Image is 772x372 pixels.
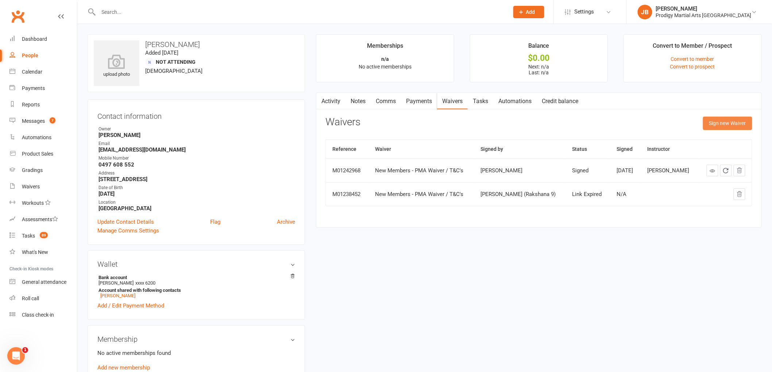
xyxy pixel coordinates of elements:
[97,364,150,371] a: Add new membership
[50,117,55,124] span: 7
[493,93,537,110] a: Automations
[99,132,295,138] strong: [PERSON_NAME]
[97,274,295,299] li: [PERSON_NAME]
[566,140,610,158] th: Status
[375,168,467,174] div: New Members - PMA Waiver / T&C's
[22,233,35,239] div: Tasks
[99,161,295,168] strong: 0497 608 552
[528,41,549,54] div: Balance
[99,126,295,133] div: Owner
[368,140,474,158] th: Waiver
[346,93,371,110] a: Notes
[375,191,467,197] div: New Members - PMA Waiver / T&C's
[99,170,295,177] div: Address
[99,176,295,183] strong: [STREET_ADDRESS]
[7,347,25,365] iframe: Intercom live chat
[9,211,77,228] a: Assessments
[9,31,77,47] a: Dashboard
[22,295,39,301] div: Roll call
[468,93,493,110] a: Tasks
[381,56,389,62] strong: n/a
[94,54,139,78] div: upload photo
[474,140,566,158] th: Signed by
[9,244,77,261] a: What's New
[9,307,77,323] a: Class kiosk mode
[610,140,641,158] th: Signed
[135,280,155,286] span: xxxx 6200
[641,140,698,158] th: Instructor
[145,68,202,74] span: [DEMOGRAPHIC_DATA]
[526,9,535,15] span: Add
[332,191,362,197] div: M01238452
[97,301,164,310] a: Add / Edit Payment Method
[22,216,58,222] div: Assessments
[145,50,178,56] time: Added [DATE]
[326,140,368,158] th: Reference
[572,191,604,197] div: Link Expired
[671,56,714,62] a: Convert to member
[22,36,47,42] div: Dashboard
[332,168,362,174] div: M01242968
[9,274,77,290] a: General attendance kiosk mode
[513,6,544,18] button: Add
[22,85,45,91] div: Payments
[656,5,752,12] div: [PERSON_NAME]
[99,146,295,153] strong: [EMAIL_ADDRESS][DOMAIN_NAME]
[97,335,295,343] h3: Membership
[9,290,77,307] a: Roll call
[480,168,559,174] div: [PERSON_NAME]
[99,199,295,206] div: Location
[477,54,601,62] div: $0.00
[9,129,77,146] a: Automations
[22,249,48,255] div: What's New
[22,200,44,206] div: Workouts
[97,226,159,235] a: Manage Comms Settings
[617,168,634,174] div: [DATE]
[22,184,40,189] div: Waivers
[325,117,360,128] h3: Waivers
[9,179,77,195] a: Waivers
[703,117,752,130] button: Sign new Waiver
[9,113,77,129] a: Messages 7
[670,64,715,70] a: Convert to prospect
[9,146,77,162] a: Product Sales
[99,191,295,197] strong: [DATE]
[22,347,28,353] span: 1
[99,140,295,147] div: Email
[574,4,594,20] span: Settings
[653,41,732,54] div: Convert to Member / Prospect
[22,118,45,124] div: Messages
[638,5,652,19] div: JB
[537,93,584,110] a: Credit balance
[9,47,77,64] a: People
[22,312,54,318] div: Class check-in
[97,109,295,120] h3: Contact information
[97,349,295,357] p: No active memberships found
[99,287,292,293] strong: Account shared with following contacts
[9,97,77,113] a: Reports
[656,12,752,19] div: Prodigy Martial Arts [GEOGRAPHIC_DATA]
[401,93,437,110] a: Payments
[22,134,51,140] div: Automations
[99,205,295,212] strong: [GEOGRAPHIC_DATA]
[617,191,634,197] div: N/A
[40,232,48,238] span: 89
[647,168,691,174] div: [PERSON_NAME]
[9,64,77,80] a: Calendar
[22,102,40,107] div: Reports
[9,7,27,26] a: Clubworx
[97,260,295,268] h3: Wallet
[22,151,53,157] div: Product Sales
[22,279,66,285] div: General attendance
[371,93,401,110] a: Comms
[22,52,38,58] div: People
[9,162,77,179] a: Gradings
[277,218,295,226] a: Archive
[316,93,346,110] a: Activity
[367,41,403,54] div: Memberships
[94,40,299,48] h3: [PERSON_NAME]
[22,167,43,173] div: Gradings
[22,69,42,75] div: Calendar
[99,184,295,191] div: Date of Birth
[477,64,601,75] p: Next: n/a Last: n/a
